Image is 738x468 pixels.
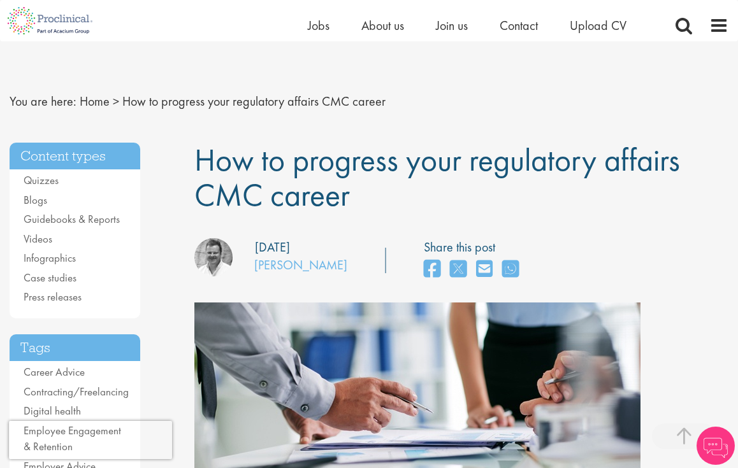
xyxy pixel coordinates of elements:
[361,17,404,34] a: About us
[9,421,172,459] iframe: reCAPTCHA
[24,173,59,187] a: Quizzes
[255,238,290,257] div: [DATE]
[500,17,538,34] a: Contact
[697,427,735,465] img: Chatbot
[10,143,140,170] h3: Content types
[24,193,47,207] a: Blogs
[424,256,440,283] a: share on facebook
[194,238,233,276] img: David Nixon
[24,385,129,399] a: Contracting/Freelancing
[308,17,329,34] a: Jobs
[24,290,82,304] a: Press releases
[24,251,76,265] a: Infographics
[502,256,519,283] a: share on whats app
[424,238,525,257] label: Share this post
[24,365,85,379] a: Career Advice
[254,257,347,273] a: [PERSON_NAME]
[122,93,386,110] span: How to progress your regulatory affairs CMC career
[10,334,140,362] h3: Tags
[10,93,76,110] span: You are here:
[24,271,76,285] a: Case studies
[450,256,467,283] a: share on twitter
[80,93,110,110] a: breadcrumb link
[476,256,493,283] a: share on email
[113,93,119,110] span: >
[570,17,626,34] a: Upload CV
[436,17,468,34] a: Join us
[194,139,680,215] span: How to progress your regulatory affairs CMC career
[24,232,52,246] a: Videos
[24,212,120,226] a: Guidebooks & Reports
[24,404,81,418] a: Digital health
